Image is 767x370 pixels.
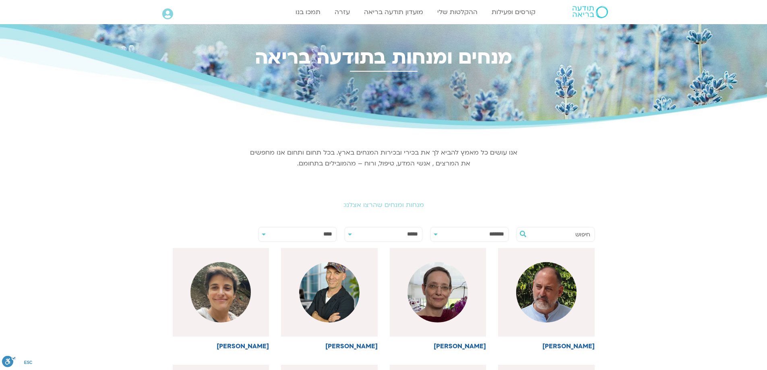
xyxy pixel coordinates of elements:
[390,248,486,350] a: [PERSON_NAME]
[390,343,486,350] h6: [PERSON_NAME]
[516,262,577,322] img: %D7%91%D7%A8%D7%95%D7%9A-%D7%A8%D7%96.png
[433,4,482,20] a: ההקלטות שלי
[299,262,360,322] img: %D7%96%D7%99%D7%95%D7%90%D7%9F-.png
[331,4,354,20] a: עזרה
[158,201,609,209] h2: מנחות ומנחים שהרצו אצלנו:
[173,248,269,350] a: [PERSON_NAME]
[529,227,590,241] input: חיפוש
[292,4,325,20] a: תמכו בנו
[488,4,540,20] a: קורסים ופעילות
[281,248,378,350] a: [PERSON_NAME]
[158,46,609,68] h2: מנחים ומנחות בתודעה בריאה
[190,262,251,322] img: %D7%A0%D7%A2%D7%9D-%D7%92%D7%A8%D7%99%D7%99%D7%A3-1.jpg
[249,147,519,169] p: אנו עושים כל מאמץ להביא לך את בכירי ובכירות המנחים בארץ. בכל תחום ותחום אנו מחפשים את המרצים , אנ...
[498,343,595,350] h6: [PERSON_NAME]
[173,343,269,350] h6: [PERSON_NAME]
[407,262,468,322] img: %D7%93%D7%A0%D7%94-%D7%92%D7%A0%D7%99%D7%94%D7%A8.png
[498,248,595,350] a: [PERSON_NAME]
[573,6,608,18] img: תודעה בריאה
[281,343,378,350] h6: [PERSON_NAME]
[360,4,427,20] a: מועדון תודעה בריאה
